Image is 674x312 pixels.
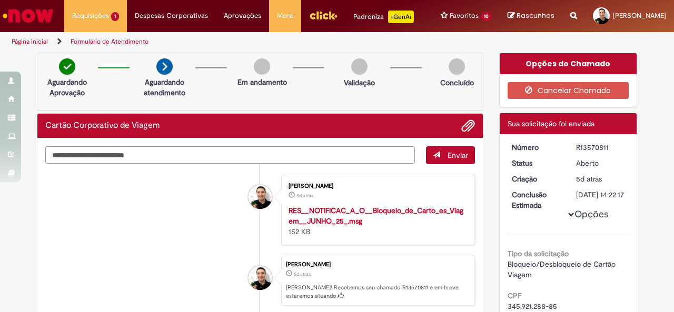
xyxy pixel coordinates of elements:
span: Despesas Corporativas [135,11,208,21]
p: Em andamento [237,77,287,87]
button: Adicionar anexos [461,119,475,133]
img: click_logo_yellow_360x200.png [309,7,338,23]
img: img-circle-grey.png [449,58,465,75]
span: Sua solicitação foi enviada [508,119,594,128]
span: Requisições [72,11,109,21]
span: 1 [111,12,119,21]
div: [PERSON_NAME] [289,183,464,189]
span: 5d atrás [294,271,311,277]
span: Rascunhos [517,11,554,21]
img: img-circle-grey.png [351,58,368,75]
div: Joao Paulo Giacomelli [248,185,272,209]
span: 345.921.288-85 [508,301,557,311]
span: 5d atrás [296,193,313,199]
div: R13570811 [576,142,625,153]
a: Rascunhos [508,11,554,21]
span: Enviar [448,150,468,160]
h2: Cartão Corporativo de Viagem Histórico de tíquete [45,121,160,130]
time: 26/09/2025 14:21:40 [296,193,313,199]
span: [PERSON_NAME] [613,11,666,20]
div: [PERSON_NAME] [286,261,469,268]
img: check-circle-green.png [59,58,75,75]
time: 26/09/2025 14:22:14 [294,271,311,277]
ul: Trilhas de página [8,32,441,52]
p: +GenAi [388,11,414,23]
dt: Criação [504,174,569,184]
div: [DATE] 14:22:17 [576,189,625,200]
p: Concluído [440,77,474,88]
img: img-circle-grey.png [254,58,270,75]
button: Cancelar Chamado [508,82,629,99]
p: Aguardando Aprovação [42,77,93,98]
div: Joao Paulo Giacomelli [248,266,272,290]
time: 26/09/2025 14:22:14 [576,174,602,184]
div: Aberto [576,158,625,168]
dt: Conclusão Estimada [504,189,569,210]
li: Joao Paulo Giacomelli [45,256,475,306]
a: RES__NOTIFICAC_A_O__Bloqueio_de_Carto_es_Viagem__JUNHO_25_.msg [289,206,463,226]
b: CPF [508,291,521,300]
div: Padroniza [353,11,414,23]
button: Enviar [426,146,475,164]
p: Validação [344,77,375,88]
span: 10 [481,12,492,21]
a: Formulário de Atendimento [71,37,148,46]
div: 152 KB [289,205,464,237]
span: Aprovações [224,11,261,21]
textarea: Digite sua mensagem aqui... [45,146,415,164]
span: 5d atrás [576,174,602,184]
dt: Status [504,158,569,168]
b: Tipo da solicitação [508,249,569,258]
span: Bloqueio/Desbloqueio de Cartão Viagem [508,259,618,279]
img: arrow-next.png [156,58,173,75]
span: More [277,11,293,21]
div: 26/09/2025 14:22:14 [576,174,625,184]
p: [PERSON_NAME]! Recebemos seu chamado R13570811 e em breve estaremos atuando. [286,284,469,300]
dt: Número [504,142,569,153]
img: ServiceNow [1,5,55,26]
span: Favoritos [450,11,479,21]
p: Aguardando atendimento [139,77,190,98]
div: Opções do Chamado [500,53,637,74]
a: Página inicial [12,37,48,46]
